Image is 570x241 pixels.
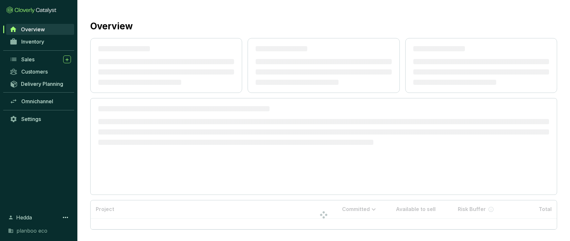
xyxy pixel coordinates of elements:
[21,81,63,87] span: Delivery Planning
[21,116,41,122] span: Settings
[6,96,74,107] a: Omnichannel
[21,56,34,63] span: Sales
[6,66,74,77] a: Customers
[21,38,44,45] span: Inventory
[21,68,48,75] span: Customers
[21,98,53,105] span: Omnichannel
[90,19,133,33] h2: Overview
[6,24,74,35] a: Overview
[16,227,47,235] span: planboo eco
[21,26,45,33] span: Overview
[6,78,74,89] a: Delivery Planning
[6,54,74,65] a: Sales
[16,214,32,221] span: Hedda
[6,114,74,125] a: Settings
[6,36,74,47] a: Inventory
